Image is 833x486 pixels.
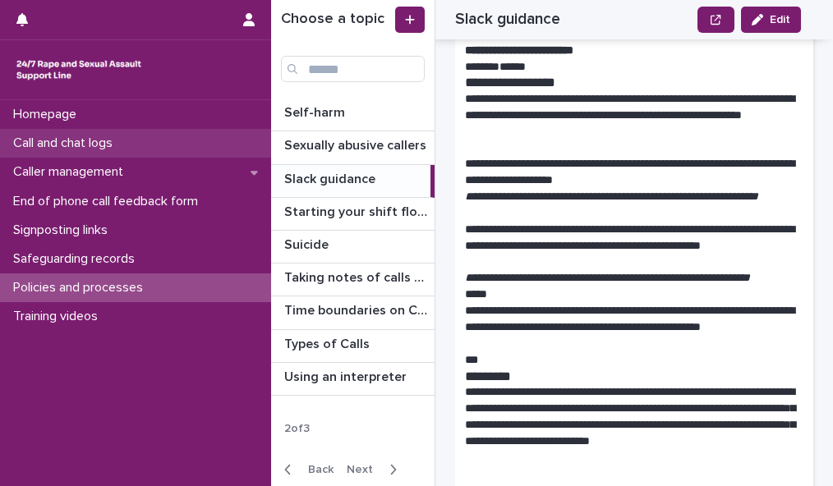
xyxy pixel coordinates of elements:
[347,464,383,475] span: Next
[271,296,435,329] a: Time boundaries on Calls and ChatsTime boundaries on Calls and Chats
[340,462,410,477] button: Next
[7,135,126,151] p: Call and chat logs
[741,7,801,33] button: Edit
[271,409,323,449] p: 2 of 3
[298,464,334,475] span: Back
[284,168,379,187] p: Slack guidance
[284,366,410,385] p: Using an interpreter
[284,201,431,220] p: Starting your shift flowchart
[271,363,435,396] a: Using an interpreterUsing an interpreter
[271,330,435,363] a: Types of CallsTypes of Calls
[7,222,121,238] p: Signposting links
[770,14,790,25] span: Edit
[7,194,211,209] p: End of phone call feedback form
[284,300,431,319] p: Time boundaries on Calls and Chats
[7,251,148,267] p: Safeguarding records
[284,267,431,286] p: Taking notes of calls and chats
[7,309,111,324] p: Training videos
[7,107,90,122] p: Homepage
[455,10,560,29] h2: Slack guidance
[281,11,392,29] h1: Choose a topic
[271,198,435,231] a: Starting your shift flowchartStarting your shift flowchart
[271,462,340,477] button: Back
[284,135,430,154] p: Sexually abusive callers
[284,102,348,121] p: Self-harm
[281,56,425,82] input: Search
[7,280,156,296] p: Policies and processes
[13,53,145,86] img: rhQMoQhaT3yELyF149Cw
[284,333,373,352] p: Types of Calls
[271,231,435,264] a: SuicideSuicide
[284,234,332,253] p: Suicide
[7,164,136,180] p: Caller management
[271,165,435,198] a: Slack guidanceSlack guidance
[271,99,435,131] a: Self-harmSelf-harm
[271,131,435,164] a: Sexually abusive callersSexually abusive callers
[271,264,435,296] a: Taking notes of calls and chatsTaking notes of calls and chats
